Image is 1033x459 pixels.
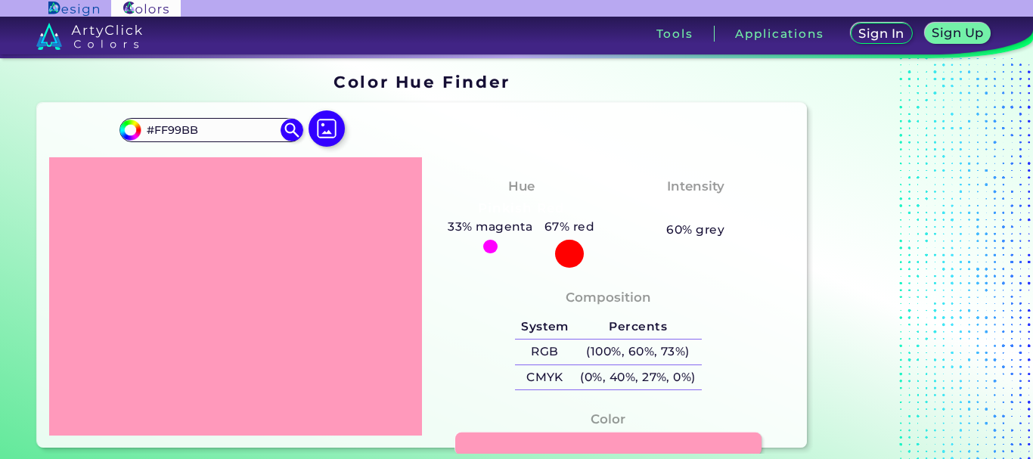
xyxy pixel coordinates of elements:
h3: Pastel [667,200,724,218]
h5: Sign Up [935,27,982,39]
h5: Percents [575,314,702,339]
h5: Sign In [861,28,902,39]
h5: (0%, 40%, 27%, 0%) [575,365,702,390]
h4: Hue [508,175,535,197]
img: icon search [281,119,303,141]
h5: 33% magenta [442,217,539,237]
h5: CMYK [515,365,574,390]
h5: 67% red [538,217,600,237]
h1: Color Hue Finder [333,70,510,93]
img: ArtyClick Design logo [48,2,99,16]
h5: System [515,314,574,339]
h4: Composition [566,287,651,309]
h3: Applications [735,28,824,39]
h3: Pinkish Red [472,200,571,218]
img: icon picture [309,110,345,147]
h4: Color [591,408,625,430]
h3: Tools [656,28,693,39]
h5: (100%, 60%, 73%) [575,340,702,364]
a: Sign Up [928,24,988,43]
h5: 60% grey [666,220,724,240]
img: logo_artyclick_colors_white.svg [36,23,143,50]
a: Sign In [854,24,909,43]
input: type color.. [141,119,282,140]
h4: Intensity [667,175,724,197]
h5: RGB [515,340,574,364]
